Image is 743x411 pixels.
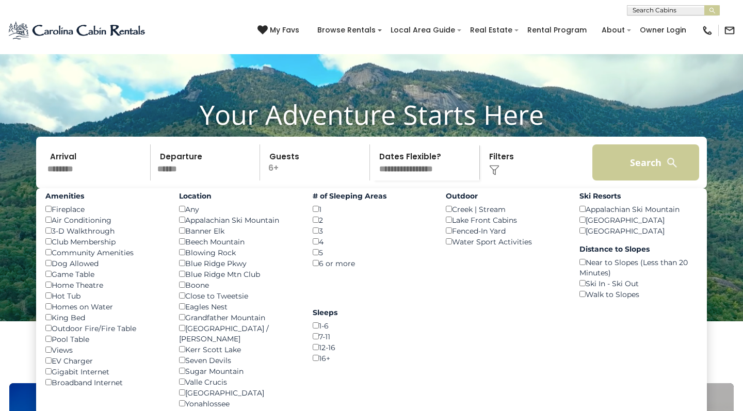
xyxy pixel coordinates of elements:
[179,344,297,355] div: Kerr Scott Lake
[179,387,297,398] div: [GEOGRAPHIC_DATA]
[270,25,299,36] span: My Favs
[579,225,698,236] div: [GEOGRAPHIC_DATA]
[179,269,297,280] div: Blue Ridge Mtn Club
[446,204,564,215] div: Creek | Stream
[179,366,297,376] div: Sugar Mountain
[179,258,297,269] div: Blue Ridge Pkwy
[579,215,698,225] div: [GEOGRAPHIC_DATA]
[446,225,564,236] div: Fenced-In Yard
[8,347,735,383] h3: Select Your Destination
[179,398,297,409] div: Yonahlossee
[179,236,297,247] div: Beech Mountain
[702,25,713,36] img: phone-regular-black.png
[179,376,297,387] div: Valle Crucis
[45,366,164,377] div: Gigabit Internet
[8,98,735,130] h1: Your Adventure Starts Here
[45,215,164,225] div: Air Conditioning
[179,323,297,344] div: [GEOGRAPHIC_DATA] / [PERSON_NAME]
[45,269,164,280] div: Game Table
[313,320,431,331] div: 1-6
[313,307,431,318] label: Sleeps
[179,301,297,312] div: Eagles Nest
[579,289,698,300] div: Walk to Slopes
[313,204,431,215] div: 1
[45,258,164,269] div: Dog Allowed
[446,191,564,201] label: Outdoor
[45,191,164,201] label: Amenities
[313,215,431,225] div: 2
[179,204,297,215] div: Any
[579,191,698,201] label: Ski Resorts
[313,353,431,364] div: 16+
[313,258,431,269] div: 6 or more
[666,156,679,169] img: search-regular-white.png
[465,22,518,38] a: Real Estate
[45,312,164,323] div: King Bed
[45,236,164,247] div: Club Membership
[8,20,147,41] img: Blue-2.png
[579,244,698,254] label: Distance to Slopes
[313,225,431,236] div: 3
[522,22,592,38] a: Rental Program
[45,301,164,312] div: Homes on Water
[45,334,164,344] div: Pool Table
[257,25,302,36] a: My Favs
[579,257,698,278] div: Near to Slopes (Less than 20 Minutes)
[446,215,564,225] div: Lake Front Cabins
[45,204,164,215] div: Fireplace
[263,144,369,180] p: 6+
[724,25,735,36] img: mail-regular-black.png
[313,191,431,201] label: # of Sleeping Areas
[45,247,164,258] div: Community Amenities
[592,144,699,180] button: Search
[45,280,164,290] div: Home Theatre
[179,355,297,366] div: Seven Devils
[579,278,698,289] div: Ski In - Ski Out
[489,165,499,175] img: filter--v1.png
[313,342,431,353] div: 12-16
[45,290,164,301] div: Hot Tub
[579,204,698,215] div: Appalachian Ski Mountain
[179,225,297,236] div: Banner Elk
[385,22,460,38] a: Local Area Guide
[45,225,164,236] div: 3-D Walkthrough
[596,22,630,38] a: About
[179,191,297,201] label: Location
[179,290,297,301] div: Close to Tweetsie
[179,247,297,258] div: Blowing Rock
[313,331,431,342] div: 7-11
[45,355,164,366] div: EV Charger
[179,215,297,225] div: Appalachian Ski Mountain
[179,280,297,290] div: Boone
[45,344,164,355] div: Views
[313,247,431,258] div: 5
[446,236,564,247] div: Water Sport Activities
[635,22,691,38] a: Owner Login
[45,323,164,334] div: Outdoor Fire/Fire Table
[313,236,431,247] div: 4
[45,377,164,388] div: Broadband Internet
[312,22,381,38] a: Browse Rentals
[179,312,297,323] div: Grandfather Mountain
